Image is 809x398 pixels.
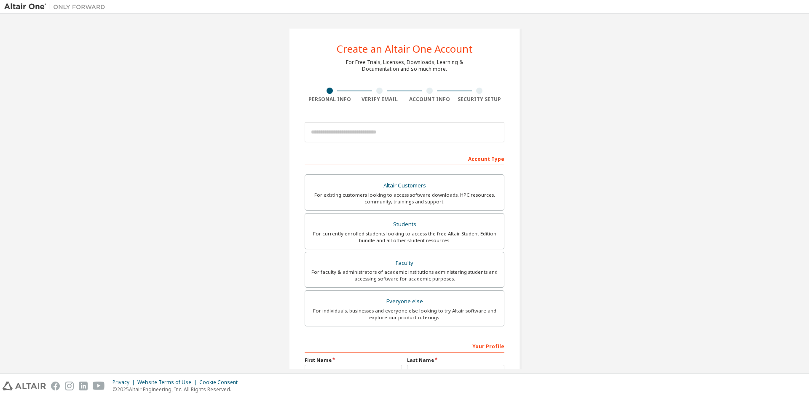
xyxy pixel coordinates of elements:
[4,3,110,11] img: Altair One
[404,96,455,103] div: Account Info
[310,269,499,282] div: For faculty & administrators of academic institutions administering students and accessing softwa...
[51,382,60,390] img: facebook.svg
[310,180,499,192] div: Altair Customers
[3,382,46,390] img: altair_logo.svg
[455,96,505,103] div: Security Setup
[337,44,473,54] div: Create an Altair One Account
[79,382,88,390] img: linkedin.svg
[310,219,499,230] div: Students
[310,230,499,244] div: For currently enrolled students looking to access the free Altair Student Edition bundle and all ...
[93,382,105,390] img: youtube.svg
[310,257,499,269] div: Faculty
[355,96,405,103] div: Verify Email
[305,96,355,103] div: Personal Info
[305,357,402,363] label: First Name
[310,296,499,307] div: Everyone else
[137,379,199,386] div: Website Terms of Use
[65,382,74,390] img: instagram.svg
[113,386,243,393] p: © 2025 Altair Engineering, Inc. All Rights Reserved.
[346,59,463,72] div: For Free Trials, Licenses, Downloads, Learning & Documentation and so much more.
[407,357,504,363] label: Last Name
[310,307,499,321] div: For individuals, businesses and everyone else looking to try Altair software and explore our prod...
[310,192,499,205] div: For existing customers looking to access software downloads, HPC resources, community, trainings ...
[199,379,243,386] div: Cookie Consent
[305,339,504,353] div: Your Profile
[305,152,504,165] div: Account Type
[113,379,137,386] div: Privacy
